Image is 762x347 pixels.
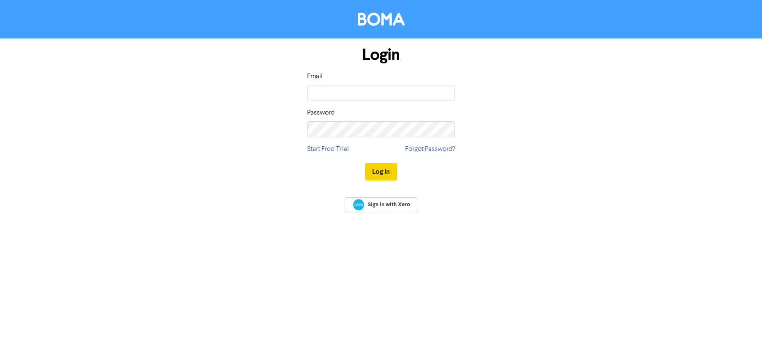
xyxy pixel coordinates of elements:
h1: Login [307,45,455,65]
span: Sign In with Xero [368,201,410,208]
label: Password [307,108,335,118]
button: Log In [365,163,397,180]
a: Forgot Password? [405,144,455,154]
a: Start Free Trial [307,144,349,154]
img: Xero logo [353,199,364,210]
a: Sign In with Xero [345,197,417,212]
label: Email [307,71,323,82]
img: BOMA Logo [358,13,405,26]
